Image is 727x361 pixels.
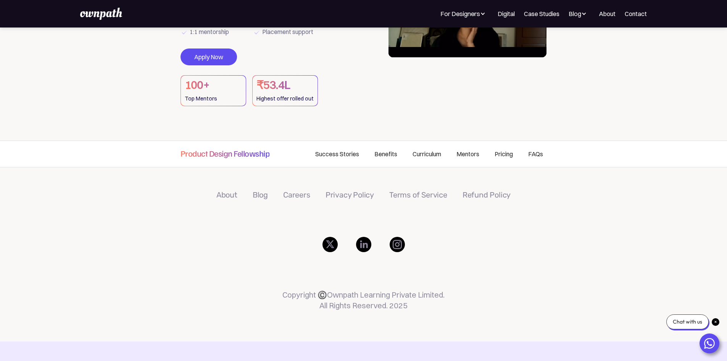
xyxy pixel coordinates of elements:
[405,141,449,167] a: Curriculum
[389,190,447,199] a: Terms of Service
[181,141,270,165] a: Product Design Fellowship
[190,26,229,37] div: 1:1 mentorship
[498,9,515,18] a: Digital
[256,93,314,104] div: Highest offer rolled out
[625,9,647,18] a: Contact
[569,9,581,18] div: Blog
[440,9,480,18] div: For Designers
[283,190,310,199] a: Careers
[463,190,511,199] a: Refund Policy
[666,314,709,329] div: Chat with us
[569,9,590,18] div: Blog
[440,9,488,18] div: For Designers
[181,49,237,65] a: Apply Now
[449,141,487,167] a: Mentors
[521,141,547,167] a: FAQs
[367,141,405,167] a: Benefits
[308,141,367,167] a: Success Stories
[599,9,616,18] a: About
[487,141,521,167] a: Pricing
[326,190,374,199] a: Privacy Policy
[262,26,313,37] div: Placement support
[256,78,314,93] h1: ₹53.4L
[185,78,242,93] h1: 100+
[216,190,237,199] a: About
[282,290,445,311] p: Copyright ©️Ownpath Learning Private Limited. All Rights Reserved. 2025
[524,9,559,18] a: Case Studies
[181,148,270,159] h4: Product Design Fellowship
[185,93,242,104] div: Top Mentors
[253,190,268,199] a: Blog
